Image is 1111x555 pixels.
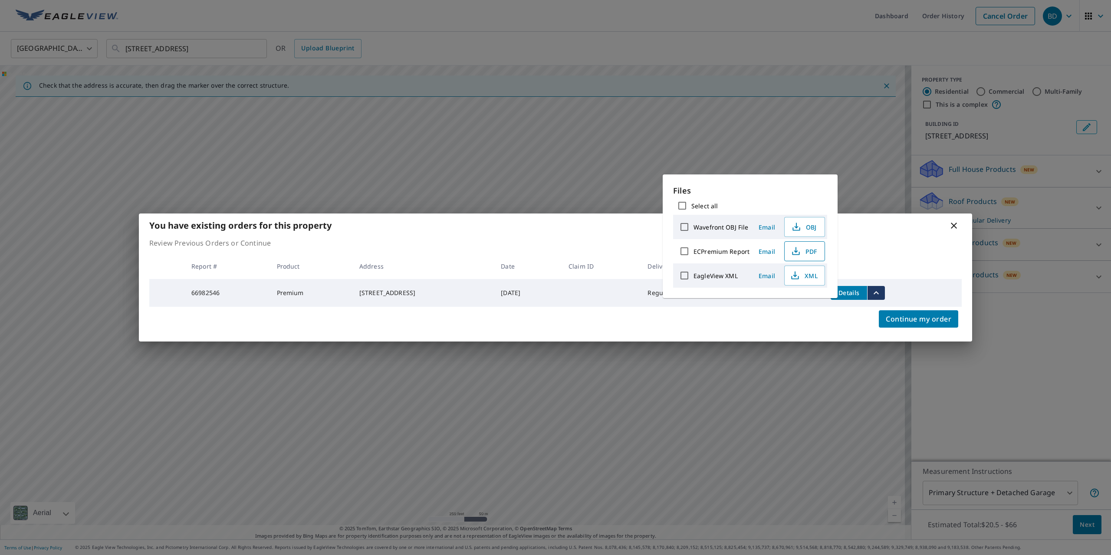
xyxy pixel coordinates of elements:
span: Continue my order [886,313,951,325]
th: Delivery [641,253,717,279]
button: filesDropdownBtn-66982546 [867,286,885,300]
th: Date [494,253,562,279]
th: Claim ID [562,253,641,279]
label: Select all [691,202,718,210]
button: Email [753,220,781,234]
label: ECPremium Report [694,247,749,256]
span: OBJ [790,222,818,232]
button: XML [784,266,825,286]
span: Email [756,223,777,231]
button: detailsBtn-66982546 [831,286,867,300]
div: [STREET_ADDRESS] [359,289,487,297]
button: PDF [784,241,825,261]
button: Email [753,245,781,258]
td: Premium [270,279,352,307]
label: Wavefront OBJ File [694,223,748,231]
td: [DATE] [494,279,562,307]
b: You have existing orders for this property [149,220,332,231]
span: Email [756,247,777,256]
label: EagleView XML [694,272,738,280]
span: PDF [790,246,818,256]
button: Continue my order [879,310,958,328]
p: Files [673,185,827,197]
td: 66982546 [184,279,270,307]
td: Regular [641,279,717,307]
span: XML [790,270,818,281]
span: Email [756,272,777,280]
th: Address [352,253,494,279]
button: Email [753,269,781,282]
p: Review Previous Orders or Continue [149,238,962,248]
th: Report # [184,253,270,279]
button: OBJ [784,217,825,237]
span: Details [836,289,862,297]
th: Product [270,253,352,279]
